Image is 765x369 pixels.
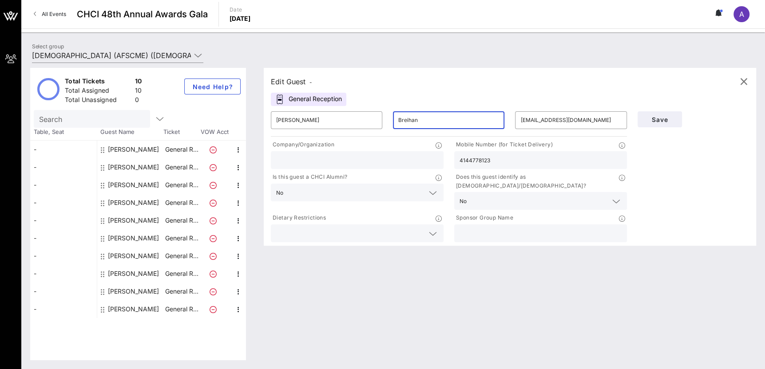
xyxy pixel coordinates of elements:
[454,140,553,149] p: Mobile Number (for Ticket Delivery)
[164,176,199,194] p: General R…
[108,300,159,318] div: Pablo Ros
[454,192,627,210] div: No
[638,111,682,127] button: Save
[30,229,97,247] div: -
[30,128,97,137] span: Table, Seat
[65,86,131,97] div: Total Assigned
[271,75,312,88] div: Edit Guest
[163,128,199,137] span: Ticket
[32,43,64,50] label: Select group
[454,213,513,223] p: Sponsor Group Name
[192,83,233,90] span: Need Help?
[739,10,744,19] span: A
[30,247,97,265] div: -
[108,247,159,265] div: Freddy Rodriguez
[454,173,619,190] p: Does this guest identify as [DEMOGRAPHIC_DATA]/[DEMOGRAPHIC_DATA]?
[199,128,230,137] span: VOW Acct
[108,194,159,212] div: Desiree Hoffman
[230,14,251,23] p: [DATE]
[65,95,131,106] div: Total Unassigned
[30,141,97,158] div: -
[164,265,199,283] p: General R…
[164,229,199,247] p: General R…
[271,140,334,149] p: Company/Organization
[30,212,97,229] div: -
[108,141,159,158] div: Adam Breihan
[164,283,199,300] p: General R…
[276,113,377,127] input: First Name*
[30,283,97,300] div: -
[135,77,142,88] div: 10
[135,86,142,97] div: 10
[271,93,346,106] div: General Reception
[164,247,199,265] p: General R…
[97,128,163,137] span: Guest Name
[108,158,159,176] div: Adriana Bonilla
[164,158,199,176] p: General R…
[230,5,251,14] p: Date
[108,265,159,283] div: Julia Santos
[30,194,97,212] div: -
[28,7,71,21] a: All Events
[398,113,499,127] input: Last Name*
[30,265,97,283] div: -
[30,158,97,176] div: -
[184,79,241,94] button: Need Help?
[271,213,326,223] p: Dietary Restrictions
[164,300,199,318] p: General R…
[108,283,159,300] div: Laura MacDonald
[164,194,199,212] p: General R…
[276,190,283,196] div: No
[460,198,467,204] div: No
[645,116,675,123] span: Save
[108,212,159,229] div: Emiliano Martinez
[271,173,347,182] p: Is this guest a CHCI Alumni?
[271,184,444,201] div: No
[108,229,159,247] div: Evelyn Haro
[135,95,142,106] div: 0
[733,6,749,22] div: A
[309,79,312,86] span: -
[108,176,159,194] div: Andrea Rodriguez
[520,113,621,127] input: Email*
[42,11,66,17] span: All Events
[65,77,131,88] div: Total Tickets
[30,300,97,318] div: -
[30,176,97,194] div: -
[164,212,199,229] p: General R…
[77,8,208,21] span: CHCI 48th Annual Awards Gala
[164,141,199,158] p: General R…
